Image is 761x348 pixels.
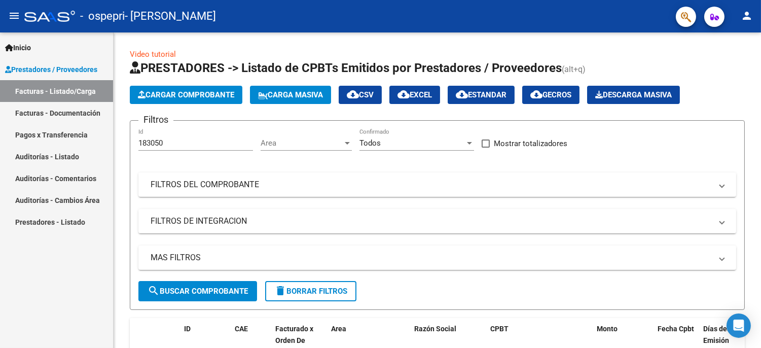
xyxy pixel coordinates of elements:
span: CPBT [490,325,509,333]
button: Borrar Filtros [265,281,356,301]
span: Cargar Comprobante [138,90,234,99]
span: Días desde Emisión [703,325,739,344]
span: Area [261,138,343,148]
mat-icon: delete [274,285,286,297]
span: Carga Masiva [258,90,323,99]
a: Video tutorial [130,50,176,59]
button: Buscar Comprobante [138,281,257,301]
span: PRESTADORES -> Listado de CPBTs Emitidos por Prestadores / Proveedores [130,61,562,75]
span: Inicio [5,42,31,53]
button: Carga Masiva [250,86,331,104]
span: Estandar [456,90,506,99]
app-download-masive: Descarga masiva de comprobantes (adjuntos) [587,86,680,104]
span: - ospepri [80,5,125,27]
mat-panel-title: MAS FILTROS [151,252,712,263]
mat-expansion-panel-header: MAS FILTROS [138,246,736,270]
mat-icon: menu [8,10,20,22]
h3: Filtros [138,113,173,127]
span: Todos [359,138,381,148]
button: CSV [339,86,382,104]
mat-icon: cloud_download [530,88,542,100]
span: Mostrar totalizadores [494,137,567,150]
span: (alt+q) [562,64,586,74]
mat-icon: cloud_download [456,88,468,100]
div: Open Intercom Messenger [727,314,751,338]
button: Estandar [448,86,515,104]
span: Area [331,325,346,333]
mat-icon: search [148,285,160,297]
span: Descarga Masiva [595,90,672,99]
button: Cargar Comprobante [130,86,242,104]
mat-expansion-panel-header: FILTROS DEL COMPROBANTE [138,172,736,197]
span: EXCEL [397,90,432,99]
span: Gecros [530,90,571,99]
span: - [PERSON_NAME] [125,5,216,27]
span: CSV [347,90,374,99]
mat-icon: cloud_download [347,88,359,100]
mat-icon: person [741,10,753,22]
button: Gecros [522,86,579,104]
mat-panel-title: FILTROS DE INTEGRACION [151,216,712,227]
span: Facturado x Orden De [275,325,313,344]
span: CAE [235,325,248,333]
span: Razón Social [414,325,456,333]
span: Monto [597,325,618,333]
span: Buscar Comprobante [148,287,248,296]
span: ID [184,325,191,333]
span: Prestadores / Proveedores [5,64,97,75]
button: Descarga Masiva [587,86,680,104]
button: EXCEL [389,86,440,104]
mat-icon: cloud_download [397,88,410,100]
mat-expansion-panel-header: FILTROS DE INTEGRACION [138,209,736,233]
span: Borrar Filtros [274,287,347,296]
span: Fecha Cpbt [658,325,694,333]
mat-panel-title: FILTROS DEL COMPROBANTE [151,179,712,190]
